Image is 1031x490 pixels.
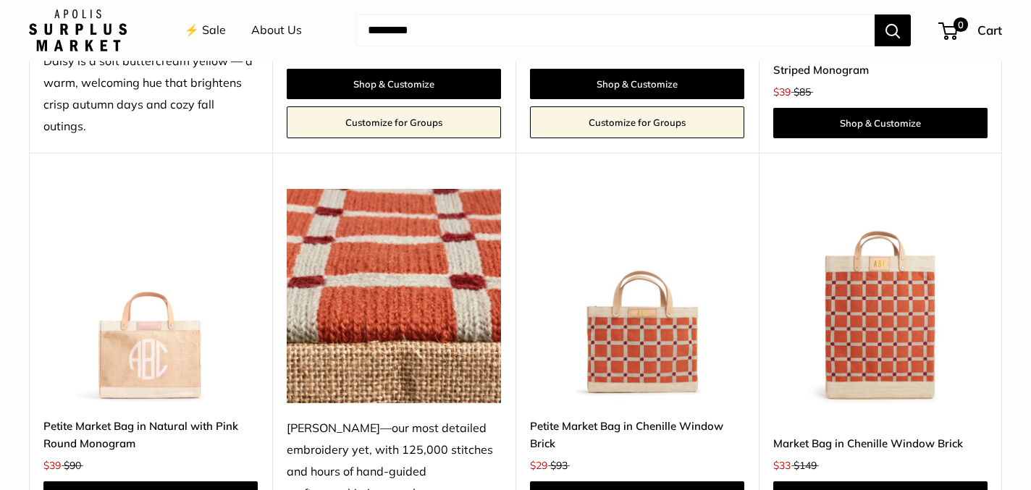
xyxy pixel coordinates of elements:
span: Cart [977,22,1002,38]
span: $29 [530,459,547,472]
a: Market Bag in Chenille Window BrickMarket Bag in Chenille Window Brick [773,189,988,403]
img: Chenille—our most detailed embroidery yet, with 125,000 stitches and hours of hand-guided craftsm... [287,189,501,403]
span: $39 [773,85,791,98]
span: $90 [64,459,81,472]
button: Search [875,14,911,46]
img: description_Make it yours with monogram. [43,189,258,403]
a: Customize for Groups [287,106,501,138]
input: Search... [356,14,875,46]
a: ⚡️ Sale [185,20,226,41]
span: $33 [773,459,791,472]
a: description_Make it yours with monogram.Petite Market Bag in Natural with Pink Round Monogram [43,189,258,403]
img: Market Bag in Chenille Window Brick [773,189,988,403]
span: $93 [550,459,568,472]
a: Shop & Customize [773,108,988,138]
a: Shop & Customize [287,69,501,99]
img: Petite Market Bag in Chenille Window Brick [530,189,744,403]
span: $85 [794,85,811,98]
img: Apolis: Surplus Market [29,9,127,51]
a: Market Bag in Chenille Window Brick [773,435,988,452]
a: About Us [251,20,302,41]
a: Petite Market Bag in Chenille Window BrickPetite Market Bag in Chenille Window Brick [530,189,744,403]
span: $39 [43,459,61,472]
a: 0 Cart [940,19,1002,42]
div: Daisy is a soft buttercream yellow — a warm, welcoming hue that brightens crisp autumn days and c... [43,51,258,138]
a: Petite Market Bag in Chenille Window Brick [530,418,744,452]
a: Shop & Customize [530,69,744,99]
a: Customize for Groups [530,106,744,138]
a: Petite Market Bag in Natural with Pink Round Monogram [43,418,258,452]
span: $149 [794,459,817,472]
a: Petite Market Bag in Natural with Pink Striped Monogram [773,45,988,79]
span: 0 [954,17,968,32]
